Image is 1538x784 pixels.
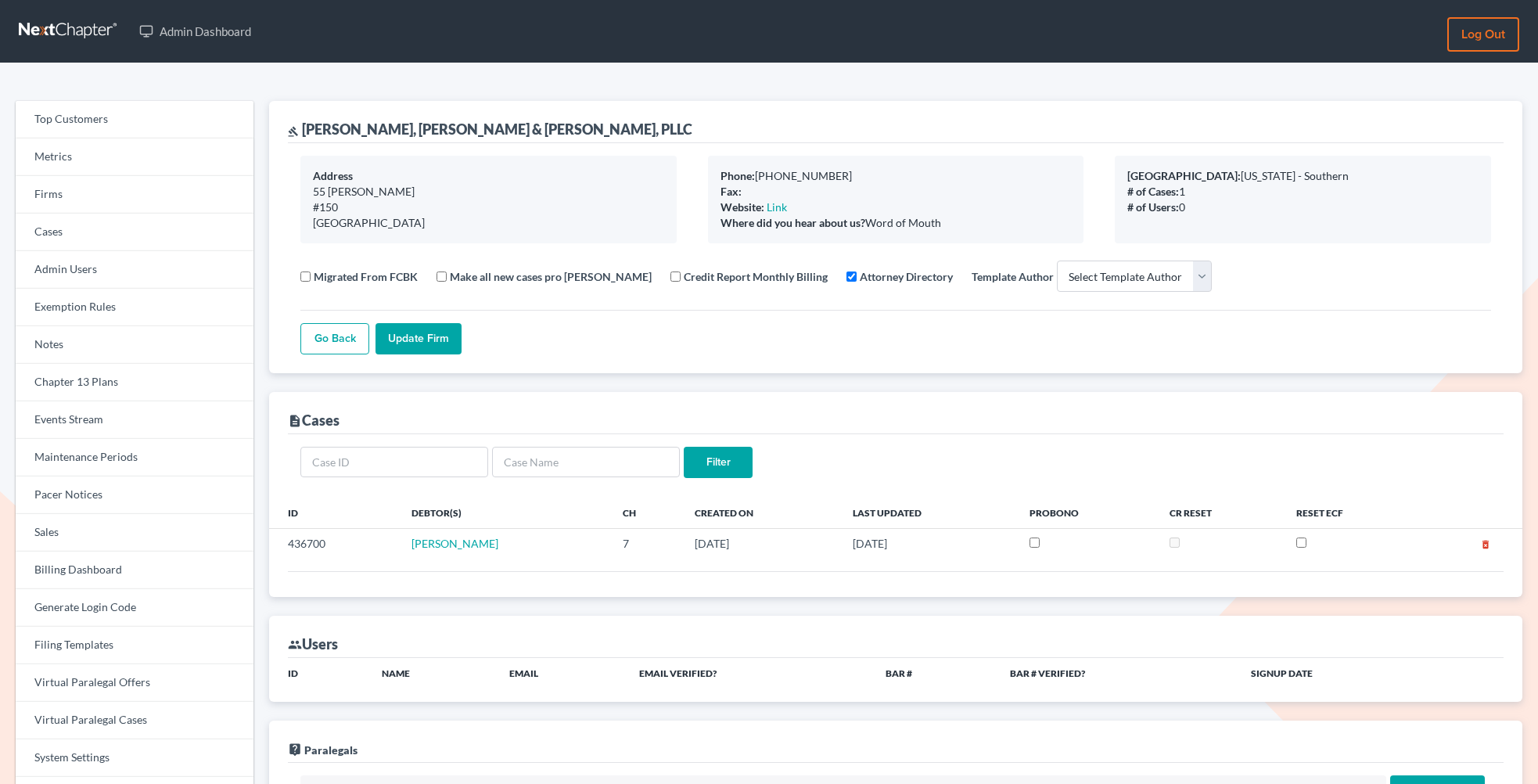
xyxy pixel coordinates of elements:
[300,447,488,478] input: Case ID
[131,17,259,45] a: Admin Dashboard
[840,497,1017,528] th: Last Updated
[369,658,498,689] th: Name
[399,497,609,528] th: Debtor(s)
[997,658,1238,689] th: Bar # Verified?
[627,658,873,689] th: Email Verified?
[16,214,253,251] a: Cases
[16,289,253,326] a: Exemption Rules
[16,138,253,176] a: Metrics
[288,120,692,138] div: [PERSON_NAME], [PERSON_NAME] & [PERSON_NAME], PLLC
[767,200,787,214] a: Link
[684,268,828,285] label: Credit Report Monthly Billing
[720,168,1072,184] div: [PHONE_NUMBER]
[288,411,340,430] div: Cases
[16,702,253,739] a: Virtual Paralegal Cases
[1284,497,1419,528] th: Reset ECF
[313,200,664,215] div: #150
[972,268,1054,285] label: Template Author
[1127,200,1179,214] b: # of Users:
[450,268,652,285] label: Make all new cases pro [PERSON_NAME]
[16,589,253,627] a: Generate Login Code
[16,739,253,777] a: System Settings
[288,414,302,428] i: description
[492,447,680,478] input: Case Name
[313,215,664,231] div: [GEOGRAPHIC_DATA]
[288,635,338,653] div: Users
[313,184,664,200] div: 55 [PERSON_NAME]
[300,323,369,354] a: Go Back
[16,251,253,289] a: Admin Users
[684,447,753,478] input: Filter
[16,627,253,664] a: Filing Templates
[269,497,399,528] th: ID
[720,169,755,182] b: Phone:
[1127,200,1479,215] div: 0
[720,200,764,214] b: Website:
[720,185,742,198] b: Fax:
[313,169,353,182] b: Address
[1480,537,1491,550] a: delete_forever
[376,323,462,354] input: Update Firm
[1127,184,1479,200] div: 1
[1238,658,1447,689] th: Signup Date
[269,529,399,559] td: 436700
[16,664,253,702] a: Virtual Paralegal Offers
[314,268,418,285] label: Migrated From FCBK
[16,401,253,439] a: Events Stream
[16,326,253,364] a: Notes
[840,529,1017,559] td: [DATE]
[720,215,1072,231] div: Word of Mouth
[682,497,840,528] th: Created On
[16,176,253,214] a: Firms
[1127,169,1241,182] b: [GEOGRAPHIC_DATA]:
[16,514,253,552] a: Sales
[610,497,682,528] th: Ch
[610,529,682,559] td: 7
[411,537,498,550] a: [PERSON_NAME]
[269,658,368,689] th: ID
[497,658,627,689] th: Email
[1447,17,1519,52] a: Log out
[720,216,865,229] b: Where did you hear about us?
[288,638,302,652] i: group
[1480,539,1491,550] i: delete_forever
[860,268,953,285] label: Attorney Directory
[288,126,299,137] i: gavel
[1127,185,1179,198] b: # of Cases:
[1017,497,1157,528] th: ProBono
[16,439,253,477] a: Maintenance Periods
[304,743,358,757] span: Paralegals
[16,477,253,514] a: Pacer Notices
[288,743,302,757] i: live_help
[16,364,253,401] a: Chapter 13 Plans
[16,552,253,589] a: Billing Dashboard
[1127,168,1479,184] div: [US_STATE] - Southern
[682,529,840,559] td: [DATE]
[16,101,253,138] a: Top Customers
[873,658,997,689] th: Bar #
[1157,497,1284,528] th: CR Reset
